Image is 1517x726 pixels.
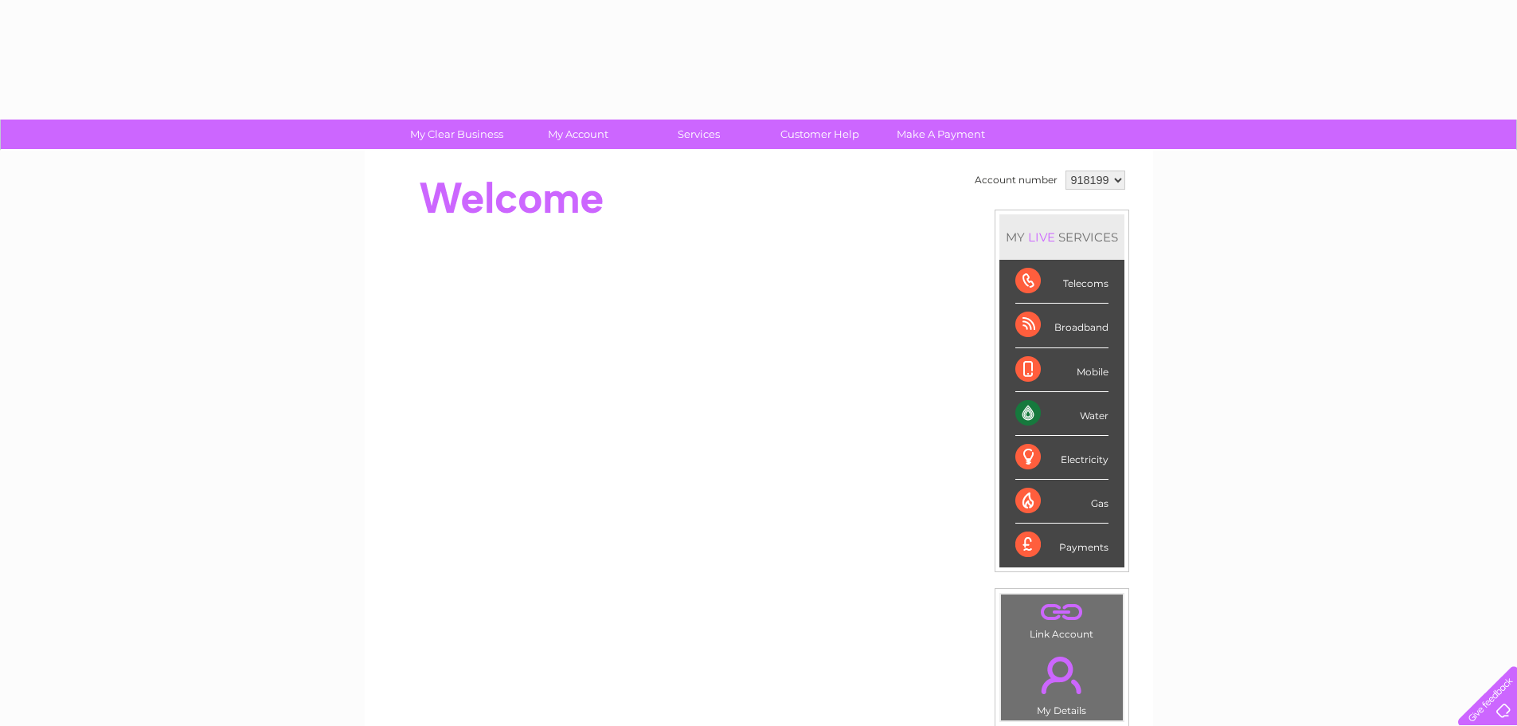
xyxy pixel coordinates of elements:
[754,120,886,149] a: Customer Help
[999,214,1124,260] div: MY SERVICES
[1000,594,1124,644] td: Link Account
[391,120,522,149] a: My Clear Business
[1000,643,1124,721] td: My Details
[1015,392,1108,436] div: Water
[1015,304,1108,347] div: Broadband
[512,120,643,149] a: My Account
[1015,260,1108,304] div: Telecoms
[1015,524,1108,567] div: Payments
[1005,647,1119,703] a: .
[971,167,1062,194] td: Account number
[1005,598,1119,626] a: .
[633,120,764,149] a: Services
[875,120,1007,149] a: Make A Payment
[1015,348,1108,392] div: Mobile
[1025,230,1058,245] div: LIVE
[1015,436,1108,480] div: Electricity
[1015,480,1108,524] div: Gas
